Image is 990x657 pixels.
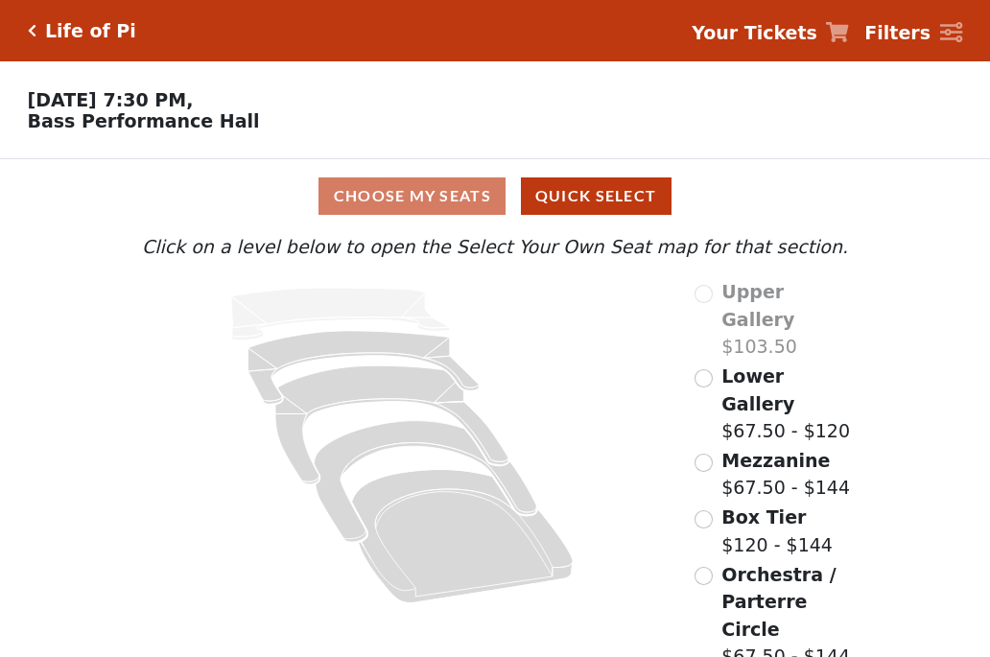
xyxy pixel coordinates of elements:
button: Quick Select [521,177,672,215]
a: Filters [864,19,962,47]
span: Box Tier [721,506,806,528]
label: $120 - $144 [721,504,833,558]
a: Your Tickets [692,19,849,47]
p: Click on a level below to open the Select Your Own Seat map for that section. [137,233,853,261]
label: $103.50 [721,278,853,361]
strong: Your Tickets [692,22,817,43]
h5: Life of Pi [45,20,136,42]
span: Mezzanine [721,450,830,471]
a: Click here to go back to filters [28,24,36,37]
path: Orchestra / Parterre Circle - Seats Available: 40 [352,470,574,603]
strong: Filters [864,22,931,43]
label: $67.50 - $120 [721,363,853,445]
span: Lower Gallery [721,365,794,414]
span: Upper Gallery [721,281,794,330]
label: $67.50 - $144 [721,447,850,502]
span: Orchestra / Parterre Circle [721,564,836,640]
path: Upper Gallery - Seats Available: 0 [231,288,450,340]
path: Lower Gallery - Seats Available: 129 [248,331,480,404]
